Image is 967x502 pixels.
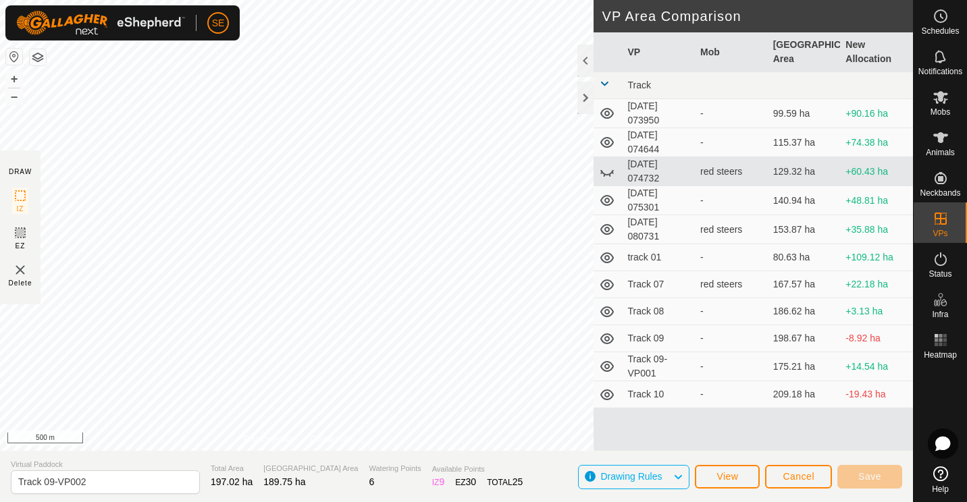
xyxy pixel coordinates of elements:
th: VP [622,32,695,72]
td: +74.38 ha [840,128,913,157]
span: SE [212,16,225,30]
span: Delete [9,278,32,288]
button: Save [837,465,902,489]
div: - [700,107,762,121]
span: 25 [513,476,523,487]
td: [DATE] 074644 [622,128,695,157]
div: - [700,250,762,264]
td: +22.18 ha [840,271,913,298]
td: Track 09 [622,325,695,352]
td: Track 08 [622,298,695,325]
th: New Allocation [840,32,913,72]
td: 140.94 ha [768,186,841,215]
span: [GEOGRAPHIC_DATA] Area [263,463,358,474]
span: Total Area [211,463,253,474]
span: Virtual Paddock [11,459,200,470]
a: Help [914,461,967,499]
th: [GEOGRAPHIC_DATA] Area [768,32,841,72]
td: 186.62 ha [768,298,841,325]
div: TOTAL [487,475,523,489]
td: 153.87 ha [768,215,841,244]
td: +3.13 ha [840,298,913,325]
td: [DATE] 080731 [622,215,695,244]
td: -8.92 ha [840,325,913,352]
a: Contact Us [310,433,350,445]
span: View [716,471,738,482]
div: red steers [700,223,762,237]
span: Drawing Rules [600,471,662,482]
td: 209.18 ha [768,381,841,408]
th: Mob [695,32,768,72]
td: Track 07 [622,271,695,298]
td: track 01 [622,244,695,271]
span: Status [929,270,951,278]
td: [DATE] 073950 [622,99,695,128]
button: Cancel [765,465,832,489]
span: 9 [439,476,444,487]
div: red steers [700,165,762,179]
span: VPs [933,229,947,238]
span: Heatmap [924,351,957,359]
span: 197.02 ha [211,476,253,487]
span: Help [932,485,949,493]
td: 129.32 ha [768,157,841,186]
div: - [700,387,762,401]
span: Mobs [931,108,950,116]
span: Cancel [783,471,814,482]
span: IZ [17,204,24,214]
td: Track 09-VP001 [622,352,695,381]
div: - [700,194,762,208]
td: +109.12 ha [840,244,913,271]
span: Watering Points [369,463,421,474]
span: Infra [932,310,948,318]
span: Notifications [918,67,962,76]
h2: VP Area Comparison [602,8,913,24]
div: - [700,304,762,318]
span: Track [627,80,650,90]
td: 175.21 ha [768,352,841,381]
span: Schedules [921,27,959,35]
button: + [6,71,22,87]
div: EZ [455,475,476,489]
div: IZ [432,475,444,489]
td: [DATE] 074732 [622,157,695,186]
div: - [700,136,762,150]
td: +48.81 ha [840,186,913,215]
td: 167.57 ha [768,271,841,298]
span: 6 [369,476,374,487]
button: Reset Map [6,49,22,65]
td: [DATE] 075301 [622,186,695,215]
td: 198.67 ha [768,325,841,352]
div: - [700,360,762,374]
td: +35.88 ha [840,215,913,244]
span: Neckbands [920,189,960,197]
div: - [700,331,762,345]
button: View [695,465,760,489]
div: DRAW [9,167,32,177]
td: +14.54 ha [840,352,913,381]
div: red steers [700,277,762,291]
img: VP [12,262,28,278]
span: Save [858,471,881,482]
td: 99.59 ha [768,99,841,128]
a: Privacy Policy [244,433,294,445]
button: – [6,88,22,105]
td: +90.16 ha [840,99,913,128]
td: 80.63 ha [768,244,841,271]
td: +60.43 ha [840,157,913,186]
button: Map Layers [30,49,46,65]
span: Available Points [432,464,523,475]
td: Track 10 [622,381,695,408]
span: 189.75 ha [263,476,305,487]
img: Gallagher Logo [16,11,185,35]
span: 30 [466,476,477,487]
span: Animals [926,148,955,157]
td: 115.37 ha [768,128,841,157]
span: EZ [16,241,26,251]
td: -19.43 ha [840,381,913,408]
